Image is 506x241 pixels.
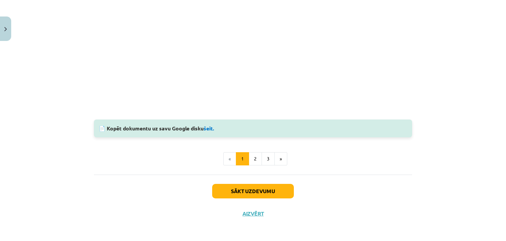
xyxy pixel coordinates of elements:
button: » [274,152,287,165]
button: Sākt uzdevumu [212,184,294,198]
button: 1 [236,152,249,165]
button: Aizvērt [240,210,266,217]
button: 2 [249,152,262,165]
a: šeit. [204,125,214,132]
button: 3 [262,152,275,165]
img: icon-close-lesson-0947bae3869378f0d4975bcd49f059093ad1ed9edebbc8119c70593378902aed.svg [4,27,7,31]
nav: Page navigation example [94,152,412,165]
div: 📄 Kopēt dokumentu uz savu Google disku [94,120,412,137]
